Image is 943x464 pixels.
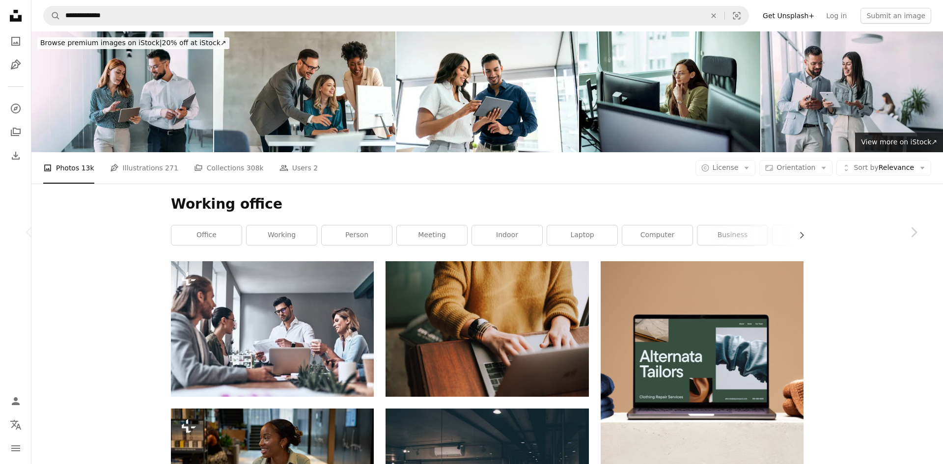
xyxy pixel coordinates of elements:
a: laptop [547,225,617,245]
a: work [773,225,843,245]
button: Clear [703,6,724,25]
span: Sort by [854,164,878,171]
img: file-1707885205802-88dd96a21c72image [601,261,804,464]
a: Get Unsplash+ [757,8,820,24]
span: Browse premium images on iStock | [40,39,162,47]
a: View more on iStock↗ [855,133,943,152]
button: Menu [6,438,26,458]
a: Users 2 [279,152,318,184]
button: Language [6,415,26,435]
a: computer [622,225,693,245]
span: Relevance [854,163,914,173]
a: Illustrations [6,55,26,75]
a: Collections 308k [194,152,264,184]
a: meeting [397,225,467,245]
a: person [322,225,392,245]
img: Business men with colleague traders at office monitoring stocks data on screen analyzing price flow [214,31,396,152]
span: 271 [165,163,178,173]
button: Orientation [759,160,832,176]
span: 20% off at iStock ↗ [40,39,226,47]
a: Photos [6,31,26,51]
button: Sort byRelevance [836,160,931,176]
button: License [695,160,756,176]
h1: Working office [171,195,804,213]
a: Illustrations 271 [110,152,178,184]
img: Group of young modern people in smart casual wear discussing business while working in the creati... [171,261,374,397]
img: Making decision on the move [31,31,213,152]
button: Visual search [725,6,749,25]
span: License [713,164,739,171]
button: Search Unsplash [44,6,60,25]
a: Explore [6,99,26,118]
a: Log in / Sign up [6,391,26,411]
a: Log in [820,8,853,24]
a: Next [884,185,943,279]
a: office [171,225,242,245]
a: business [697,225,768,245]
a: Download History [6,146,26,165]
a: indoor [472,225,542,245]
a: working [247,225,317,245]
img: Young well dressed businesswoman working at the office [579,31,761,152]
span: 2 [313,163,318,173]
img: Making decision on the move. [761,31,943,152]
a: person using laptop computer [386,325,588,333]
button: scroll list to the right [793,225,804,245]
form: Find visuals sitewide [43,6,749,26]
img: Business people sharing ideas at the office while using a digital tablet [396,31,578,152]
span: Orientation [777,164,815,171]
span: View more on iStock ↗ [861,138,937,146]
span: 308k [247,163,264,173]
a: Browse premium images on iStock|20% off at iStock↗ [31,31,235,55]
img: person using laptop computer [386,261,588,396]
a: Group of young modern people in smart casual wear discussing business while working in the creati... [171,325,374,333]
button: Submit an image [860,8,931,24]
a: Collections [6,122,26,142]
